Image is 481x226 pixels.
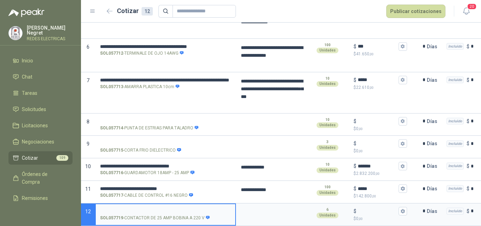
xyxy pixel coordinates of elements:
div: 12 [142,7,153,16]
strong: SOL057714 [100,125,123,132]
a: Tareas [8,86,73,100]
input: SOL057713-AMARRA PLASTICA 10cm [100,78,231,83]
span: 7 [87,78,89,83]
p: - CORTA FRIO DIELECTRICO [100,147,181,154]
p: $ [354,193,407,200]
a: Solicitudes [8,103,73,116]
button: $$0,00 [399,117,407,126]
span: 22.610 [356,85,374,90]
input: SOL057715-CORTA FRIO DIELECTRICO [100,141,231,146]
input: $$0,00 [358,118,397,124]
span: Cotizar [22,154,38,162]
p: Días [427,114,440,128]
span: ,00 [358,217,363,221]
p: $ [354,148,407,154]
div: Incluido [446,163,464,170]
p: Días [427,136,440,151]
p: $ [467,207,469,215]
span: 10 [85,164,91,169]
span: 8 [87,119,89,124]
p: $ [354,185,356,193]
div: Incluido [446,77,464,84]
div: Unidades [317,167,338,173]
input: $$142.800,00 [358,186,397,191]
span: Inicio [22,57,33,65]
strong: SOL057712 [100,50,123,57]
p: $ [354,51,407,57]
a: Órdenes de Compra [8,167,73,189]
button: $$0,00 [399,139,407,148]
div: Incluido [446,118,464,125]
p: $ [467,140,469,147]
input: SOL057717-CABLE DE CONTROL #16 NEGRO [100,186,231,191]
p: $ [354,117,356,125]
button: 20 [460,5,473,18]
span: 9 [87,141,89,147]
div: Unidades [317,48,338,53]
p: - CONTACTOR DE 25 AMP BOBINA A 220 V [100,215,210,221]
p: $ [354,170,407,177]
div: Incluido [446,208,464,215]
p: Días [427,39,440,54]
p: [PERSON_NAME] Negret [27,25,73,35]
a: Configuración [8,208,73,221]
span: ,00 [375,19,380,23]
span: 142.800 [356,194,376,198]
strong: SOL057713 [100,84,123,90]
input: $$2.832.200,00 [358,164,397,169]
input: $$0,00 [358,208,397,214]
div: Unidades [317,190,338,196]
span: Negociaciones [22,138,54,146]
span: 41.650 [356,51,374,56]
p: - PUNTA DE ESTRIAS PARA TALADRO [100,125,199,132]
p: REDES ELECTRICAS [27,37,73,41]
p: Días [427,182,440,196]
strong: SOL057716 [100,170,123,176]
strong: SOL057719 [100,215,123,221]
p: 10 [325,76,330,81]
p: $ [354,43,356,50]
p: $ [354,126,407,132]
input: SOL057716-GUARDAMOTOR 18AMP - 25 AMP [100,164,231,169]
span: Tareas [22,89,37,97]
a: Negociaciones [8,135,73,148]
p: - CABLE DE CONTROL #16 NEGRO [100,192,193,199]
p: $ [467,76,469,84]
button: $$22.610,00 [399,76,407,84]
span: ,00 [369,52,374,56]
div: Unidades [317,81,338,87]
p: 3 [326,139,329,145]
p: - AMARRA PLASTICA 10cm [100,84,180,90]
span: Órdenes de Compra [22,170,66,186]
button: $$2.832.200,00 [399,162,407,170]
span: ,00 [358,127,363,131]
div: Unidades [317,145,338,151]
span: 0 [356,148,363,153]
span: Remisiones [22,194,48,202]
p: $ [354,207,356,215]
button: $$41.650,00 [399,42,407,51]
div: Incluido [446,43,464,50]
p: $ [354,215,407,222]
p: 10 [325,117,330,123]
button: $$0,00 [399,207,407,215]
p: - TERMINALE DE OJO 14AWG [100,50,184,57]
span: 12 [85,209,91,214]
p: 100 [324,184,331,190]
span: 109 [56,155,68,161]
a: Chat [8,70,73,84]
img: Logo peakr [8,8,44,17]
span: 2.832.200 [356,171,380,176]
input: SOL057719-CONTACTOR DE 25 AMP BOBINA A 220 V [100,209,231,214]
strong: SOL057717 [100,192,123,199]
p: $ [467,117,469,125]
div: Incluido [446,185,464,192]
input: $$22.610,00 [358,77,397,83]
input: $$41.650,00 [358,44,397,49]
div: Unidades [317,122,338,128]
strong: SOL057715 [100,147,123,154]
h2: Cotizar [117,6,153,16]
span: ,00 [372,194,376,198]
input: $$0,00 [358,141,397,146]
span: ,00 [358,149,363,153]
